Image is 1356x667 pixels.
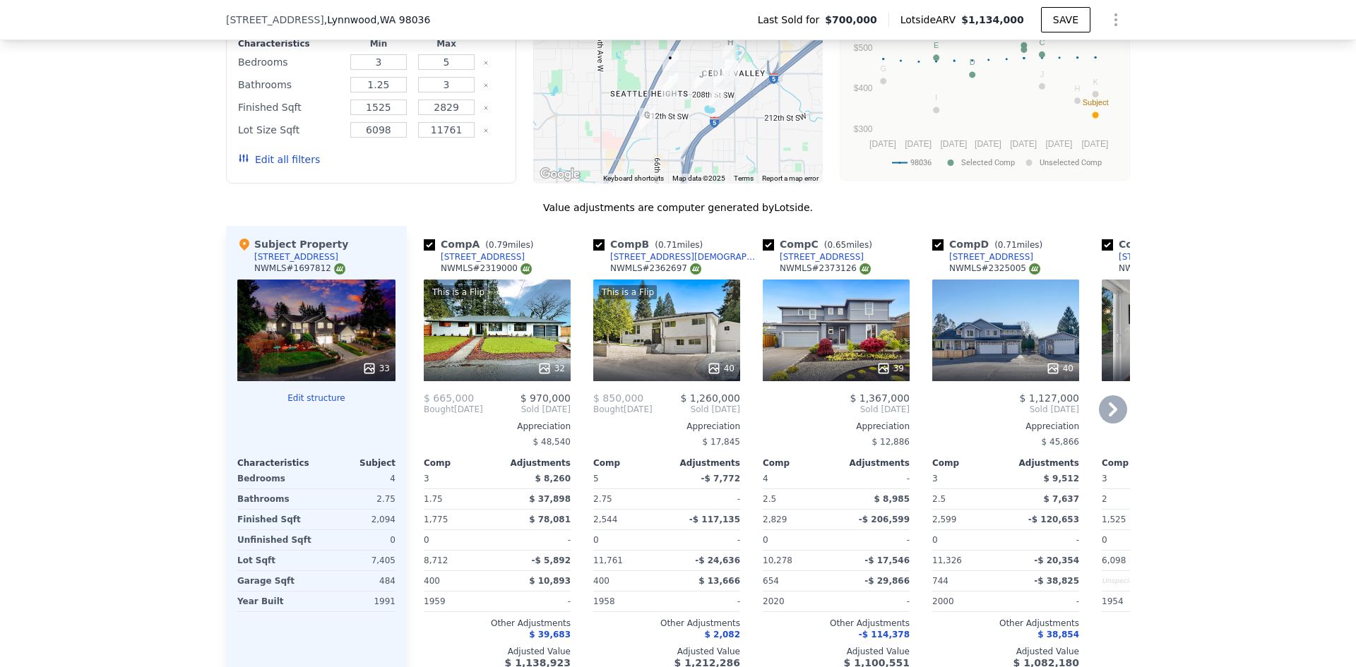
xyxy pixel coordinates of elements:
[429,285,487,299] div: This is a Flip
[932,555,962,565] span: 11,326
[1028,515,1079,524] span: -$ 120,653
[932,576,948,586] span: 744
[362,361,390,375] div: 33
[859,630,910,639] span: -$ 114,378
[1040,70,1045,78] text: J
[532,555,571,565] span: -$ 5,892
[1009,530,1079,550] div: -
[500,591,571,611] div: -
[593,576,609,586] span: 400
[441,251,525,263] div: [STREET_ADDRESS]
[680,392,740,404] span: $ 1,260,000
[850,392,910,404] span: $ 1,367,000
[763,535,768,545] span: 0
[763,251,864,263] a: [STREET_ADDRESS]
[763,474,768,483] span: 4
[780,251,864,263] div: [STREET_ADDRESS]
[610,251,757,263] div: [STREET_ADDRESS][DEMOGRAPHIC_DATA]
[593,404,624,415] span: Bought
[1045,139,1072,149] text: [DATE]
[1102,474,1107,483] span: 3
[932,237,1048,251] div: Comp D
[334,263,345,275] img: NWMLS Logo
[900,13,961,27] span: Lotside ARV
[649,240,708,250] span: ( miles)
[854,83,873,93] text: $400
[989,240,1048,250] span: ( miles)
[238,75,342,95] div: Bathrooms
[593,457,667,469] div: Comp
[670,591,740,611] div: -
[932,591,1003,611] div: 2000
[1037,630,1079,639] span: $ 38,854
[593,251,757,263] a: [STREET_ADDRESS][DEMOGRAPHIC_DATA]
[910,158,932,167] text: 98036
[932,457,1006,469] div: Comp
[1102,646,1249,657] div: Adjusted Value
[238,52,342,72] div: Bedrooms
[593,535,599,545] span: 0
[424,591,494,611] div: 1959
[593,421,740,432] div: Appreciation
[1042,437,1079,447] span: $ 45,866
[226,13,324,27] span: [STREET_ADDRESS]
[701,474,740,483] span: -$ 7,772
[836,457,910,469] div: Adjustments
[864,555,910,565] span: -$ 17,546
[713,66,729,90] div: 20622 54th Ave W
[1019,392,1079,404] span: $ 1,127,000
[1102,489,1172,509] div: 2
[1102,421,1249,432] div: Appreciation
[839,591,910,611] div: -
[599,285,657,299] div: This is a Flip
[237,489,314,509] div: Bathrooms
[226,200,1130,215] div: Value adjustments are computer generated by Lotside .
[424,421,571,432] div: Appreciation
[529,515,571,524] span: $ 78,081
[593,237,708,251] div: Comp B
[537,165,583,184] a: Open this area in Google Maps (opens a new window)
[500,530,571,550] div: -
[667,457,740,469] div: Adjustments
[839,530,910,550] div: -
[763,457,836,469] div: Comp
[932,421,1079,432] div: Appreciation
[932,489,1003,509] div: 2.5
[593,555,623,565] span: 11,761
[734,174,754,182] a: Terms (opens in new tab)
[849,1,1121,177] svg: A chart.
[724,63,739,87] div: 5210 206th St SW
[424,515,448,524] span: 1,775
[860,263,871,275] img: NWMLS Logo
[905,139,932,149] text: [DATE]
[238,97,342,117] div: Finished Sqft
[319,591,395,611] div: 1991
[319,489,395,509] div: 2.75
[1021,33,1026,42] text: B
[709,84,725,108] div: 20921 55th Ave W
[529,630,571,639] span: $ 39,683
[869,139,896,149] text: [DATE]
[932,404,1079,415] span: Sold [DATE]
[593,646,740,657] div: Adjusted Value
[880,64,886,73] text: G
[424,535,429,545] span: 0
[237,469,314,488] div: Bedrooms
[483,105,489,111] button: Clear
[763,515,787,524] span: 2,829
[483,128,489,133] button: Clear
[529,494,571,504] span: $ 37,898
[763,489,833,509] div: 2.5
[1046,361,1073,375] div: 40
[483,404,571,415] span: Sold [DATE]
[941,139,968,149] text: [DATE]
[424,237,539,251] div: Comp A
[237,510,314,529] div: Finished Sqft
[1119,251,1266,263] div: [STREET_ADDRESS][DEMOGRAPHIC_DATA]
[237,457,316,469] div: Characteristics
[1075,84,1081,92] text: H
[1093,78,1098,86] text: K
[1083,98,1109,107] text: Subject
[237,530,314,550] div: Unfinished Sqft
[961,158,1015,167] text: Selected Comp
